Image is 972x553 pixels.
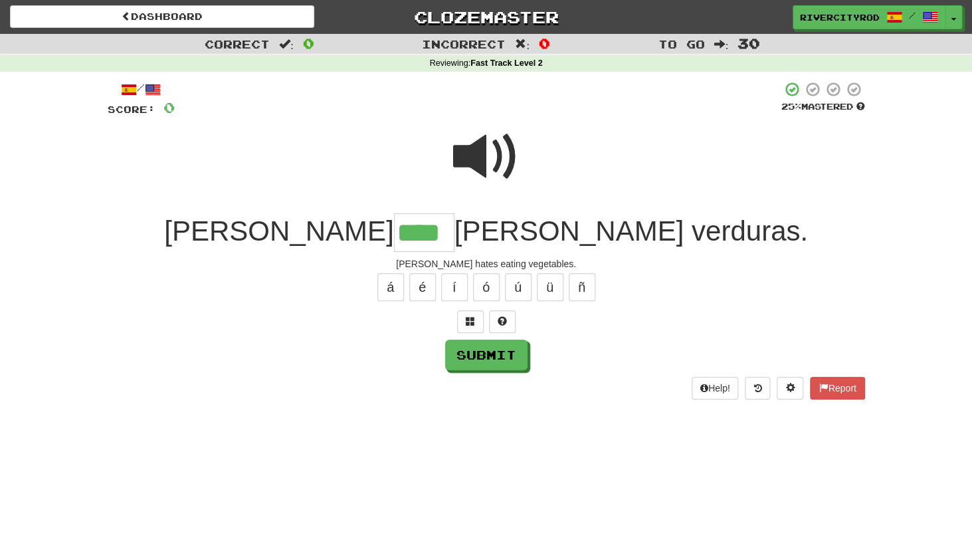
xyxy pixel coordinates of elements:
span: 30 [737,35,760,51]
span: Correct [205,37,270,51]
button: Switch sentence to multiple choice alt+p [457,310,484,333]
span: 0 [303,35,314,51]
div: [PERSON_NAME] hates eating vegetables. [108,257,865,271]
strong: Fast Track Level 2 [470,58,543,68]
span: To go [658,37,704,51]
button: ñ [569,273,595,301]
button: Help! [692,377,739,399]
div: Mastered [781,101,865,113]
button: Single letter hint - you only get 1 per sentence and score half the points! alt+h [489,310,516,333]
span: / [909,11,916,20]
span: 0 [539,35,550,51]
span: : [714,39,728,50]
span: 25 % [781,101,801,112]
span: [PERSON_NAME] [164,215,393,247]
span: Score: [108,104,155,115]
button: í [441,273,468,301]
a: Clozemaster [334,5,638,29]
span: : [279,39,294,50]
span: 0 [163,99,175,116]
a: rivercityrod / [793,5,945,29]
span: Incorrect [422,37,506,51]
span: : [515,39,530,50]
button: Report [810,377,864,399]
span: rivercityrod [800,11,880,23]
button: ú [505,273,532,301]
button: á [377,273,404,301]
a: Dashboard [10,5,314,28]
div: / [108,81,175,98]
button: Submit [445,340,528,370]
button: é [409,273,436,301]
button: Round history (alt+y) [745,377,770,399]
button: ü [537,273,563,301]
button: ó [473,273,500,301]
span: [PERSON_NAME] verduras. [454,215,808,247]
